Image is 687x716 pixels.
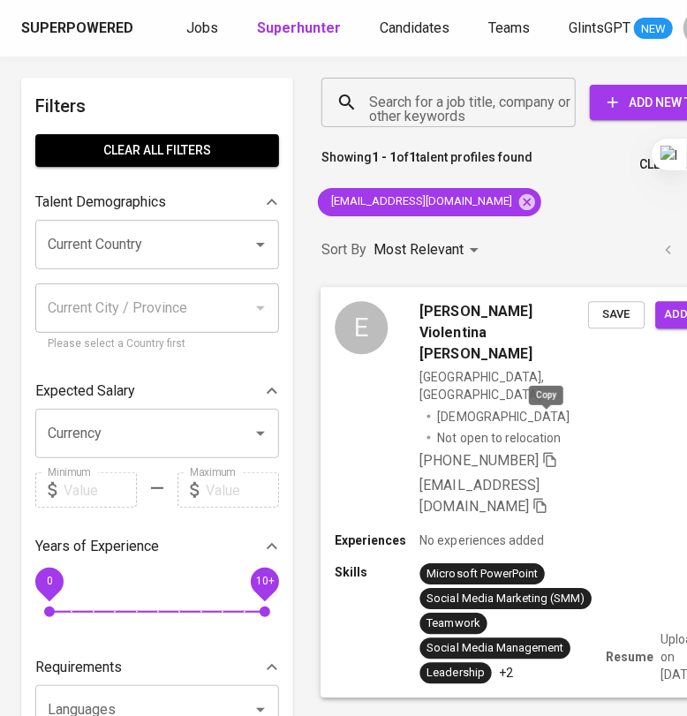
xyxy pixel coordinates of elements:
span: Save [597,305,636,325]
p: Showing of talent profiles found [321,148,532,181]
b: 1 [409,150,416,164]
span: Teams [488,19,530,36]
p: Talent Demographics [35,192,166,213]
span: [EMAIL_ADDRESS][DOMAIN_NAME] [318,193,523,210]
div: Superpowered [21,19,133,39]
span: GlintsGPT [569,19,630,36]
p: +2 [499,664,513,682]
div: [GEOGRAPHIC_DATA], [GEOGRAPHIC_DATA] [420,368,589,403]
p: Skills [335,563,419,581]
span: 10+ [255,576,274,588]
div: Requirements [35,650,279,685]
h6: Filters [35,92,279,120]
div: E [335,301,388,354]
span: 0 [46,576,52,588]
b: Superhunter [257,19,341,36]
span: [DEMOGRAPHIC_DATA] [438,407,572,425]
div: Talent Demographics [35,185,279,220]
b: 1 - 1 [372,150,396,164]
div: Leadership [427,665,485,682]
button: Open [248,232,273,257]
span: NEW [634,20,673,38]
p: Please select a Country first [48,335,267,353]
span: [EMAIL_ADDRESS][DOMAIN_NAME] [420,477,540,515]
p: Years of Experience [35,536,159,557]
button: Clear All filters [35,134,279,167]
div: Most Relevant [374,234,485,267]
a: Candidates [380,18,453,40]
p: Most Relevant [374,239,464,260]
button: Save [588,301,645,328]
span: [PHONE_NUMBER] [420,451,539,468]
p: Expected Salary [35,381,135,402]
p: Not open to relocation [438,428,561,446]
input: Value [64,472,137,508]
a: GlintsGPT NEW [569,18,673,40]
p: No experiences added [420,531,544,549]
p: Requirements [35,657,122,678]
input: Value [206,472,279,508]
a: Jobs [186,18,222,40]
div: Microsoft PowerPoint [427,566,538,583]
div: Teamwork [427,615,480,632]
a: Teams [488,18,533,40]
button: Open [248,421,273,446]
p: Experiences [335,531,419,549]
span: Jobs [186,19,218,36]
p: Resume [606,648,653,666]
span: [PERSON_NAME] Violentina [PERSON_NAME] [420,301,589,365]
div: Years of Experience [35,529,279,564]
a: Superhunter [257,18,344,40]
div: [EMAIL_ADDRESS][DOMAIN_NAME] [318,188,541,216]
div: Expected Salary [35,373,279,409]
span: Candidates [380,19,449,36]
a: Superpowered [21,19,137,39]
div: Social Media Management [427,640,563,657]
div: Social Media Marketing (SMM) [427,591,585,607]
span: Clear All filters [49,139,265,162]
p: Sort By [321,239,366,260]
